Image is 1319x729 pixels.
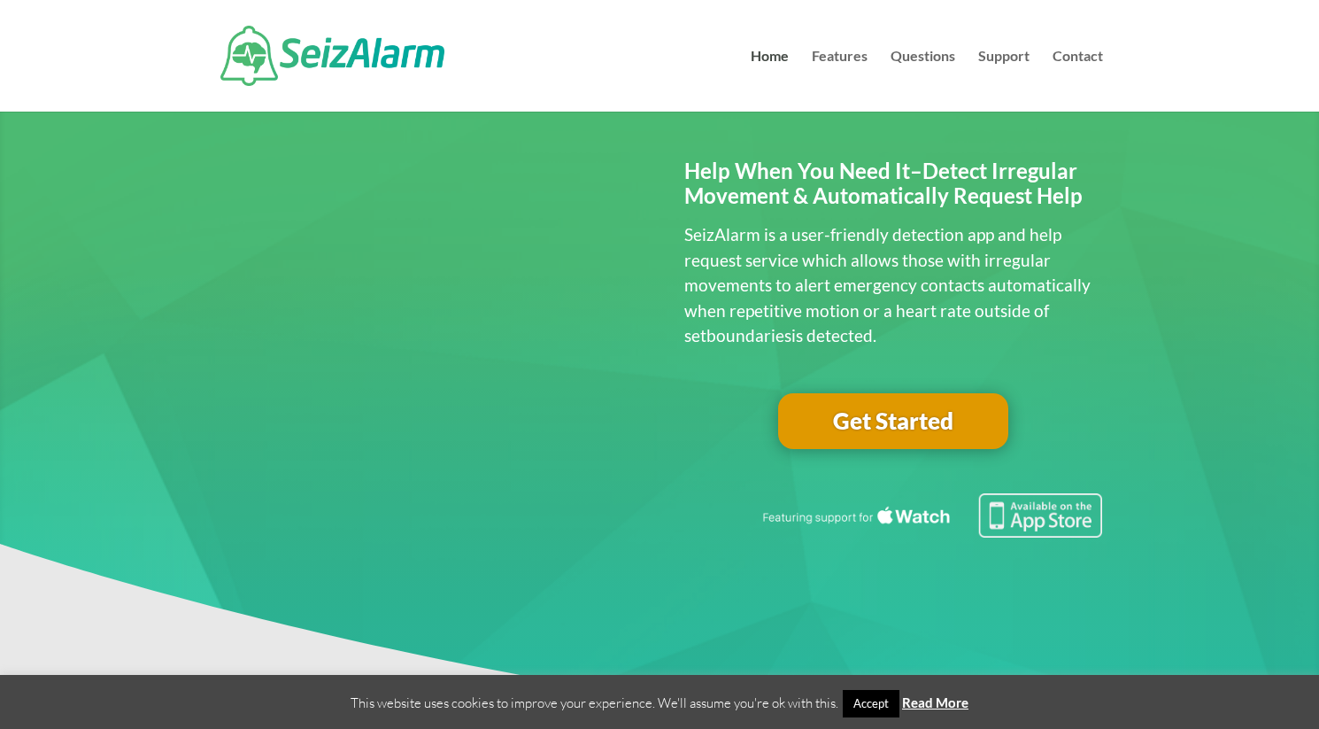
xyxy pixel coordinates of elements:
a: Features [812,50,868,112]
h2: Help When You Need It–Detect Irregular Movement & Automatically Request Help [684,159,1103,219]
span: This website uses cookies to improve your experience. We'll assume you're ok with this. [351,694,968,711]
img: Seizure detection available in the Apple App Store. [760,493,1103,538]
a: Get Started [778,393,1008,450]
a: Read More [902,694,968,710]
a: Questions [891,50,955,112]
a: Contact [1053,50,1103,112]
a: Home [751,50,789,112]
a: Accept [843,690,899,717]
a: Featuring seizure detection support for the Apple Watch [760,521,1103,541]
span: boundaries [706,325,791,345]
a: Support [978,50,1030,112]
p: SeizAlarm is a user-friendly detection app and help request service which allows those with irreg... [684,222,1103,349]
img: SeizAlarm [220,26,444,86]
